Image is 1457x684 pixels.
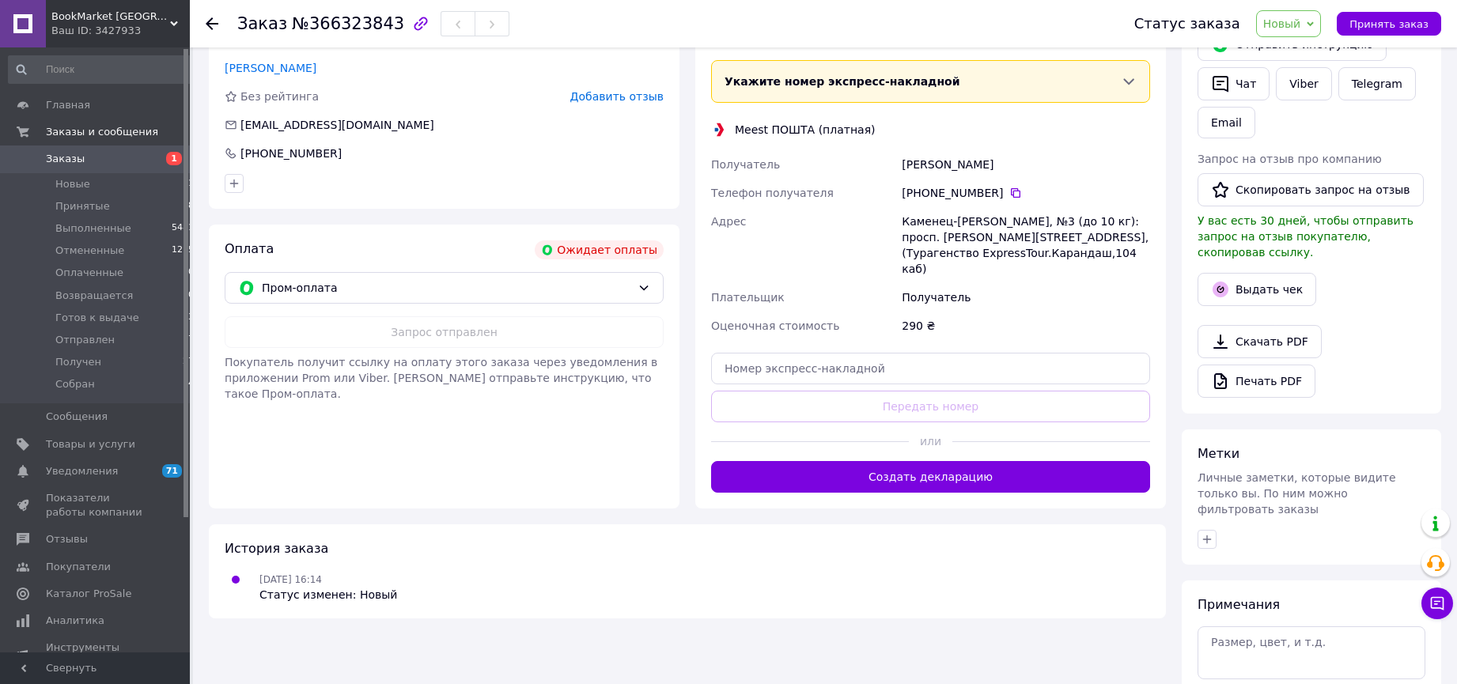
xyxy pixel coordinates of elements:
span: Плательщик [711,291,785,304]
div: [PHONE_NUMBER] [239,145,343,161]
span: 13 [183,311,194,325]
span: У вас есть 30 дней, чтобы отправить запрос на отзыв покупателю, скопировав ссылку. [1198,214,1413,259]
span: №366323843 [292,14,404,33]
span: Отправлен [55,333,115,347]
span: 71 [162,464,182,478]
button: Email [1198,107,1255,138]
span: 4 [188,377,194,391]
span: Покупатель получит ссылку на оплату этого заказа через уведомления в приложении Prom или Viber. [... [225,356,657,400]
button: Принять заказ [1337,12,1441,36]
span: Заказ [237,14,287,33]
div: Вернуться назад [206,16,218,32]
span: или [909,433,953,449]
span: Укажите номер экспресс-накладной [725,75,960,88]
span: Товары и услуги [46,437,135,452]
span: История заказа [225,541,328,556]
span: Инструменты вебмастера и SEO [46,641,146,669]
span: Готов к выдаче [55,311,139,325]
button: Создать декларацию [711,461,1150,493]
span: 1 [166,152,182,165]
a: Viber [1276,67,1331,100]
span: Новые [55,177,90,191]
span: Пром-оплата [262,279,631,297]
span: Без рейтинга [240,90,319,103]
div: Meest ПОШТА (платная) [731,122,880,138]
div: Ожидает оплаты [535,240,664,259]
span: Получен [55,355,101,369]
div: Статус изменен: Новый [259,587,397,603]
span: Заказы и сообщения [46,125,158,139]
span: Оплата [225,241,274,256]
span: 1 [188,177,194,191]
span: Выполненные [55,221,131,236]
div: [PHONE_NUMBER] [902,185,1150,201]
span: Покупатели [46,560,111,574]
div: Каменец-[PERSON_NAME], №3 (до 10 кг): просп. [PERSON_NAME][STREET_ADDRESS], (Турагенство ExpressT... [899,207,1153,283]
span: Получатель [711,158,780,171]
span: [DATE] 16:14 [259,574,322,585]
span: Метки [1198,446,1239,461]
button: Запрос отправлен [225,316,664,348]
span: Запрос на отзыв про компанию [1198,153,1382,165]
a: Telegram [1338,67,1416,100]
div: Получатель [899,283,1153,312]
span: Показатели работы компании [46,491,146,520]
span: Каталог ProSale [46,587,131,601]
span: Оценочная стоимость [711,319,840,332]
span: BookMarket Украина [51,9,170,24]
a: Скачать PDF [1198,325,1322,358]
span: Адрес [711,215,746,228]
button: Скопировать запрос на отзыв [1198,173,1424,206]
span: Заказы [46,152,85,166]
span: Личные заметки, которые видите только вы. По ним можно фильтровать заказы [1198,471,1396,516]
a: [PERSON_NAME] [225,62,316,74]
input: Поиск [8,55,195,84]
a: Печать PDF [1198,365,1315,398]
div: 290 ₴ [899,312,1153,340]
span: Новый [1263,17,1301,30]
span: Телефон получателя [711,187,834,199]
button: Чат с покупателем [1421,588,1453,619]
input: Номер экспресс-накладной [711,353,1150,384]
span: 0 [188,289,194,303]
span: Отмененные [55,244,124,258]
span: Принятые [55,199,110,214]
span: 1215 [172,244,194,258]
span: Аналитика [46,614,104,628]
span: Оплаченные [55,266,123,280]
span: Возвращается [55,289,133,303]
span: 5481 [172,221,194,236]
span: 0 [188,266,194,280]
span: Уведомления [46,464,118,478]
span: 17 [183,333,194,347]
div: [PERSON_NAME] [899,150,1153,179]
span: Примечания [1198,597,1280,612]
span: Добавить отзыв [570,90,664,103]
span: Собран [55,377,95,391]
span: 8 [188,199,194,214]
div: Ваш ID: 3427933 [51,24,190,38]
div: Статус заказа [1134,16,1240,32]
button: Чат [1198,67,1270,100]
span: [EMAIL_ADDRESS][DOMAIN_NAME] [240,119,434,131]
span: Принять заказ [1349,18,1429,30]
span: Отзывы [46,532,88,546]
span: 27 [183,355,194,369]
span: Главная [46,98,90,112]
button: Выдать чек [1198,273,1316,306]
span: Сообщения [46,410,108,424]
